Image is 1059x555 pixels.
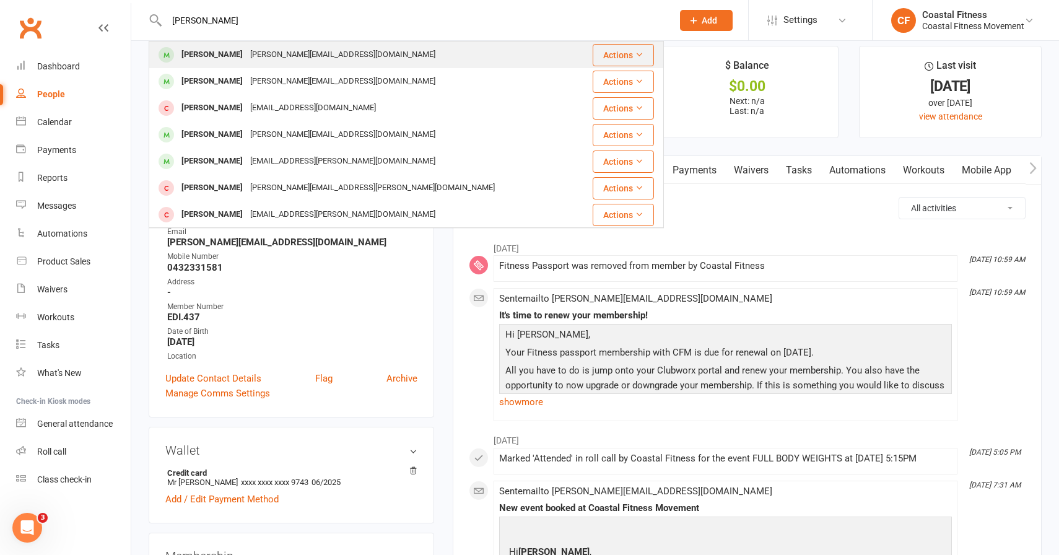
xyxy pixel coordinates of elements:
a: Flag [315,371,333,386]
div: Waivers [37,284,68,294]
div: New event booked at Coastal Fitness Movement [499,503,952,513]
a: Mobile App [953,156,1020,185]
a: Manage Comms Settings [165,386,270,401]
div: $ Balance [725,58,769,80]
div: Location [167,351,417,362]
a: Reports [16,164,131,192]
div: [PERSON_NAME][EMAIL_ADDRESS][DOMAIN_NAME] [246,126,439,144]
div: CF [891,8,916,33]
i: [DATE] 7:31 AM [969,481,1021,489]
a: Waivers [725,156,777,185]
li: [DATE] [469,427,1026,447]
div: General attendance [37,419,113,429]
button: Actions [593,204,654,226]
div: [PERSON_NAME] [178,126,246,144]
button: Actions [593,97,654,120]
div: People [37,89,65,99]
strong: 0432331581 [167,262,417,273]
span: 3 [38,513,48,523]
i: [DATE] 10:59 AM [969,255,1025,264]
div: Address [167,276,417,288]
div: [PERSON_NAME] [178,46,246,64]
button: Actions [593,44,654,66]
div: Email [167,226,417,238]
a: show more [499,393,952,411]
a: Roll call [16,438,131,466]
a: view attendance [919,111,982,121]
h3: Activity [469,197,1026,216]
li: [DATE] [469,235,1026,255]
a: Messages [16,192,131,220]
div: Date of Birth [167,326,417,338]
button: Actions [593,71,654,93]
span: Sent email to [PERSON_NAME][EMAIL_ADDRESS][DOMAIN_NAME] [499,486,772,497]
button: Actions [593,124,654,146]
div: Mobile Number [167,251,417,263]
i: [DATE] 10:59 AM [969,288,1025,297]
div: Dashboard [37,61,80,71]
div: [PERSON_NAME] [178,206,246,224]
div: Payments [37,145,76,155]
strong: EDI.437 [167,312,417,323]
div: [PERSON_NAME][EMAIL_ADDRESS][DOMAIN_NAME] [246,72,439,90]
a: Update Contact Details [165,371,261,386]
div: [PERSON_NAME][EMAIL_ADDRESS][PERSON_NAME][DOMAIN_NAME] [246,179,499,197]
a: Tasks [777,156,821,185]
a: General attendance kiosk mode [16,410,131,438]
span: Settings [783,6,817,34]
button: Actions [593,177,654,199]
a: Dashboard [16,53,131,81]
div: [PERSON_NAME][EMAIL_ADDRESS][DOMAIN_NAME] [246,46,439,64]
a: Workouts [16,304,131,331]
a: Calendar [16,108,131,136]
div: Tasks [37,340,59,350]
a: Automations [16,220,131,248]
div: Marked 'Attended' in roll call by Coastal Fitness for the event FULL BODY WEIGHTS at [DATE] 5:15PM [499,453,952,464]
i: [DATE] 5:05 PM [969,448,1021,457]
div: Roll call [37,447,66,457]
span: xxxx xxxx xxxx 9743 [241,478,308,487]
iframe: Intercom live chat [12,513,42,543]
p: Hi [PERSON_NAME], [502,327,949,345]
a: Tasks [16,331,131,359]
div: What's New [37,368,82,378]
div: Fitness Passport was removed from member by Coastal Fitness [499,261,952,271]
a: Class kiosk mode [16,466,131,494]
div: [EMAIL_ADDRESS][DOMAIN_NAME] [246,99,380,117]
span: Add [702,15,717,25]
button: Add [680,10,733,31]
div: [PERSON_NAME] [178,72,246,90]
div: Messages [37,201,76,211]
strong: Credit card [167,468,411,478]
div: over [DATE] [871,96,1030,110]
div: [PERSON_NAME] [178,152,246,170]
button: Actions [593,151,654,173]
div: [PERSON_NAME] [178,179,246,197]
strong: [PERSON_NAME][EMAIL_ADDRESS][DOMAIN_NAME] [167,237,417,248]
li: Mr [PERSON_NAME] [165,466,417,489]
a: Workouts [894,156,953,185]
div: Workouts [37,312,74,322]
div: Coastal Fitness Movement [922,20,1024,32]
div: Product Sales [37,256,90,266]
div: Automations [37,229,87,238]
strong: - [167,287,417,298]
a: Waivers [16,276,131,304]
a: Payments [16,136,131,164]
div: It's time to renew your membership! [499,310,952,321]
strong: [DATE] [167,336,417,347]
a: Automations [821,156,894,185]
div: [EMAIL_ADDRESS][PERSON_NAME][DOMAIN_NAME] [246,206,439,224]
span: Sent email to [PERSON_NAME][EMAIL_ADDRESS][DOMAIN_NAME] [499,293,772,304]
p: All you have to do is jump onto your Clubworx portal and renew your membership. You also have the... [502,363,949,426]
div: Coastal Fitness [922,9,1024,20]
a: Payments [664,156,725,185]
a: People [16,81,131,108]
div: $0.00 [668,80,827,93]
a: Add / Edit Payment Method [165,492,279,507]
a: Product Sales [16,248,131,276]
a: Clubworx [15,12,46,43]
div: Member Number [167,301,417,313]
input: Search... [163,12,664,29]
div: Class check-in [37,474,92,484]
